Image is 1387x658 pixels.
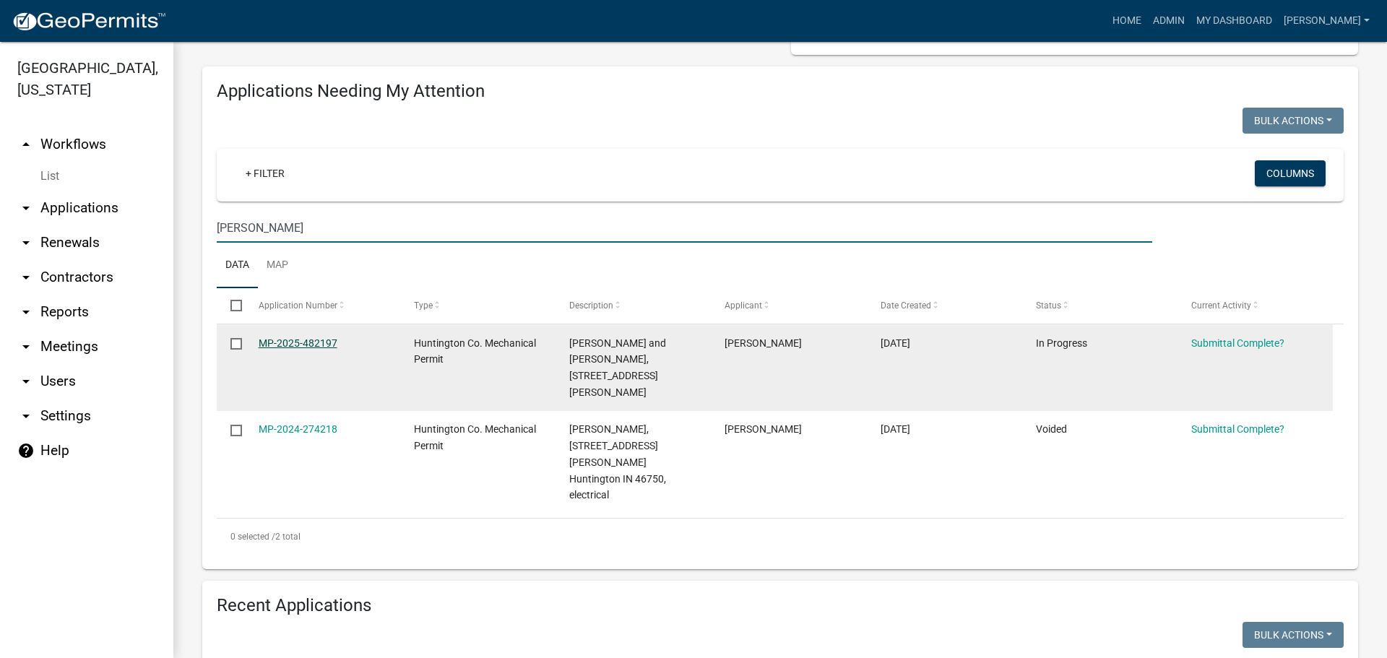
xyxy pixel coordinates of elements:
[217,81,1344,102] h4: Applications Needing My Attention
[259,337,337,349] a: MP-2025-482197
[17,407,35,425] i: arrow_drop_down
[17,234,35,251] i: arrow_drop_down
[1278,7,1375,35] a: [PERSON_NAME]
[1243,108,1344,134] button: Bulk Actions
[711,288,866,323] datatable-header-cell: Applicant
[1191,423,1284,435] a: Submittal Complete?
[1036,423,1067,435] span: Voided
[414,423,536,451] span: Huntington Co. Mechanical Permit
[17,303,35,321] i: arrow_drop_down
[569,300,613,311] span: Description
[1036,337,1087,349] span: In Progress
[569,337,666,398] span: David and Pamela Shideler, 319W 11th St. Warren IN 46792, electrical
[881,337,910,349] span: 09/22/2025
[881,300,931,311] span: Date Created
[725,300,762,311] span: Applicant
[1243,622,1344,648] button: Bulk Actions
[217,213,1152,243] input: Search for applications
[725,337,802,349] span: Aaron McDaniel
[1036,300,1061,311] span: Status
[1191,300,1251,311] span: Current Activity
[1178,288,1333,323] datatable-header-cell: Current Activity
[881,423,910,435] span: 06/18/2024
[1191,337,1284,349] a: Submittal Complete?
[259,300,337,311] span: Application Number
[17,373,35,390] i: arrow_drop_down
[230,532,275,542] span: 0 selected /
[217,243,258,289] a: Data
[1191,7,1278,35] a: My Dashboard
[569,423,666,501] span: William Dewayne McKinzie, 1525 Ogan Ave. Huntington IN 46750, electrical
[258,243,297,289] a: Map
[244,288,399,323] datatable-header-cell: Application Number
[217,595,1344,616] h4: Recent Applications
[1147,7,1191,35] a: Admin
[725,423,802,435] span: Aaron McDaniel
[1107,7,1147,35] a: Home
[17,338,35,355] i: arrow_drop_down
[17,442,35,459] i: help
[234,160,296,186] a: + Filter
[1255,160,1326,186] button: Columns
[556,288,711,323] datatable-header-cell: Description
[17,199,35,217] i: arrow_drop_down
[400,288,556,323] datatable-header-cell: Type
[17,136,35,153] i: arrow_drop_up
[1022,288,1178,323] datatable-header-cell: Status
[17,269,35,286] i: arrow_drop_down
[217,519,1344,555] div: 2 total
[217,288,244,323] datatable-header-cell: Select
[414,300,433,311] span: Type
[259,423,337,435] a: MP-2024-274218
[414,337,536,365] span: Huntington Co. Mechanical Permit
[866,288,1021,323] datatable-header-cell: Date Created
